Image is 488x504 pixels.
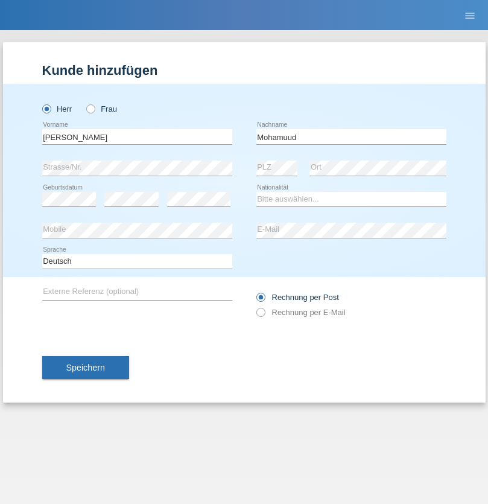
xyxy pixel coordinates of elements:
input: Frau [86,104,94,112]
label: Herr [42,104,72,113]
i: menu [464,10,476,22]
input: Rechnung per E-Mail [256,308,264,323]
a: menu [458,11,482,19]
h1: Kunde hinzufügen [42,63,446,78]
label: Rechnung per Post [256,293,339,302]
label: Rechnung per E-Mail [256,308,346,317]
button: Speichern [42,356,129,379]
label: Frau [86,104,117,113]
input: Rechnung per Post [256,293,264,308]
span: Speichern [66,363,105,372]
input: Herr [42,104,50,112]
